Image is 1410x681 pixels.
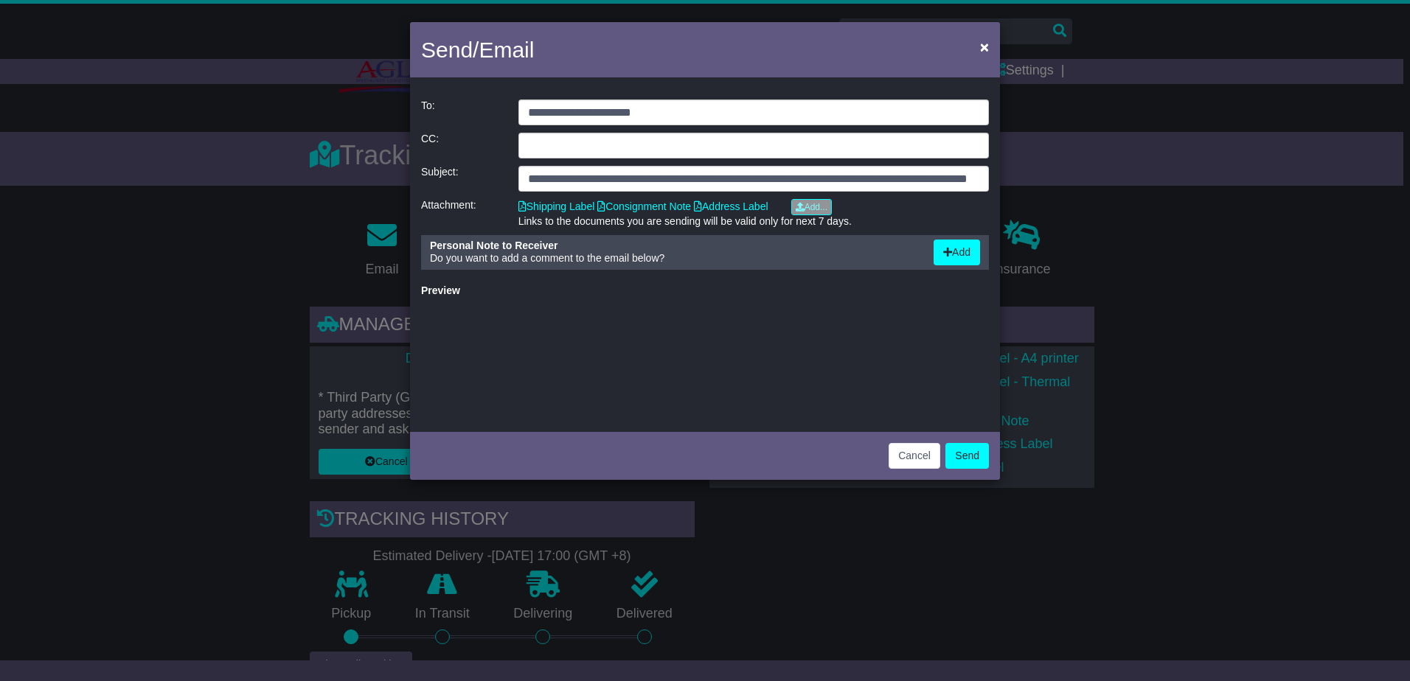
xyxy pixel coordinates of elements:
a: Add... [791,199,832,215]
div: Attachment: [414,199,511,228]
button: Add [934,240,980,265]
button: Send [945,443,989,469]
button: Cancel [889,443,940,469]
a: Address Label [694,200,768,212]
div: CC: [414,133,511,158]
a: Consignment Note [597,200,691,212]
div: Subject: [414,166,511,192]
div: To: [414,99,511,125]
span: × [980,38,989,55]
button: Close [973,32,996,62]
h4: Send/Email [421,33,534,66]
div: Personal Note to Receiver [430,240,919,252]
div: Preview [421,284,989,297]
a: Shipping Label [518,200,595,212]
div: Do you want to add a comment to the email below? [423,240,926,265]
div: Links to the documents you are sending will be valid only for next 7 days. [518,215,989,228]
